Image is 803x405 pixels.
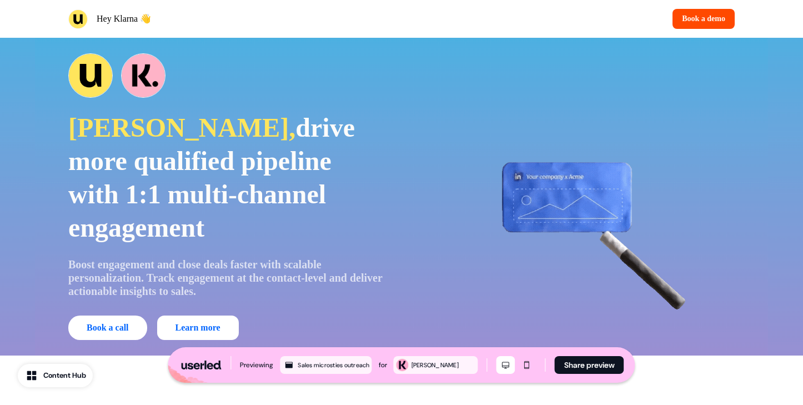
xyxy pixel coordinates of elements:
button: Book a demo [672,9,735,29]
button: Content Hub [18,364,93,387]
span: [PERSON_NAME], [68,113,295,142]
a: Learn more [157,316,239,340]
button: Desktop mode [496,356,515,374]
div: Sales microsties outreach [298,360,369,370]
div: Content Hub [43,370,86,381]
div: for [379,359,387,371]
button: Share preview [555,356,624,374]
div: Previewing [240,359,273,371]
p: Hey Klarna 👋 [97,12,151,26]
button: Mobile mode [518,356,536,374]
div: [PERSON_NAME] [411,360,476,370]
p: Boost engagement and close deals faster with scalable personalization. Track engagement at the co... [68,258,386,298]
button: Book a call [68,316,147,340]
